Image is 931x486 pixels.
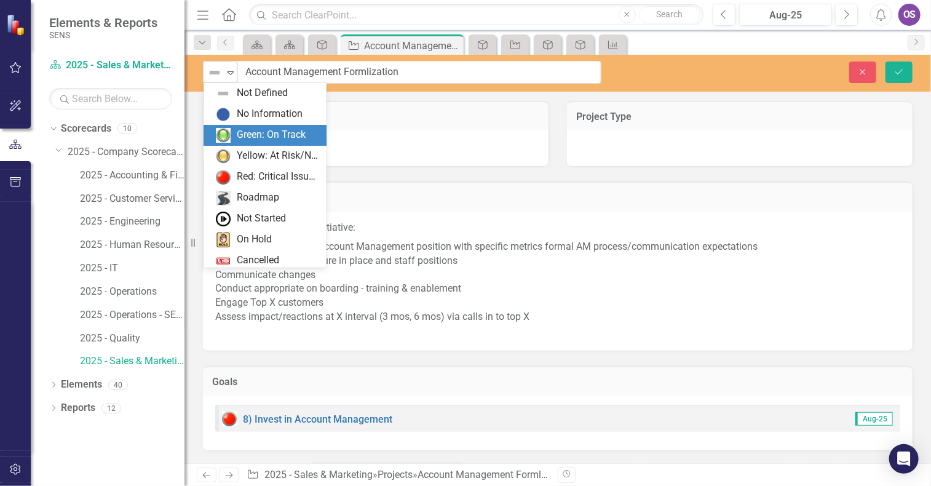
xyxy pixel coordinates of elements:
a: 2025 - Operations [80,285,184,299]
input: Search ClearPoint... [249,4,703,26]
img: Red: Critical Issues/Off-Track [216,170,231,185]
div: Not Defined [237,86,288,100]
div: Account Management Formlization [364,38,461,54]
div: Red: Critical Issues/Off-Track [237,170,319,184]
a: Projects [378,469,413,480]
div: » » [247,468,549,482]
img: Not Defined [216,86,231,101]
input: Search Below... [49,88,172,110]
a: 2025 - Sales & Marketing [264,469,373,480]
a: 2025 - Engineering [80,215,184,229]
a: 2025 - Human Resources [80,238,184,252]
p: Create formal Strategic Account Management position with specific metrics formal AM process/commu... [215,237,900,338]
img: Not Started [216,212,231,226]
div: Open Intercom Messenger [889,444,919,474]
a: 2025 - Accounting & Finance [80,169,184,183]
a: 2025 - Operations - SENS Legacy KPIs [80,308,184,322]
div: Cancelled [237,253,279,268]
span: Search [656,9,683,19]
a: 2025 - Sales & Marketing [49,58,172,73]
a: Elements [61,378,102,392]
span: Elements & Reports [49,15,157,30]
div: No Information [237,107,303,121]
a: 2025 - Customer Service [80,192,184,206]
div: 40 [108,380,128,390]
div: Green: On Track [237,128,306,142]
a: Reports [61,401,95,415]
div: 12 [101,403,121,413]
img: Not Defined [207,65,222,80]
img: No Information [216,107,231,122]
input: This field is required [237,61,601,84]
h3: Project Type [576,111,903,122]
img: Yellow: At Risk/Needs Attention [216,149,231,164]
h3: Project Description [212,192,903,203]
span: Aug-25 [855,412,893,426]
div: Aug-25 [743,8,828,23]
a: 8) Invest in Account Management [243,413,392,425]
button: Aug-25 [739,4,832,26]
img: Green: On Track [216,128,231,143]
div: 10 [117,124,137,134]
img: Red: Critical Issues/Off-Track [222,412,237,426]
a: 2025 - Company Scorecard [68,145,184,159]
button: OS [898,4,921,26]
small: SENS [49,30,157,40]
img: Cancelled [216,253,231,268]
img: On Hold [216,233,231,247]
h3: Goals [212,376,903,388]
img: ClearPoint Strategy [6,14,28,36]
a: Scorecards [61,122,111,136]
div: Not Started [237,212,286,226]
h3: Project Priority [212,111,539,122]
div: Yellow: At Risk/Needs Attention [237,149,319,163]
div: Account Management Formlization [418,469,571,480]
img: Roadmap [216,191,231,205]
button: Search [639,6,700,23]
div: On Hold [237,233,272,247]
div: Roadmap [237,191,279,205]
p: Creation & Execute AM initiative: [215,221,900,237]
a: 2025 - IT [80,261,184,276]
a: 2025 - Quality [80,332,184,346]
a: 2025 - Sales & Marketing [80,354,184,368]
